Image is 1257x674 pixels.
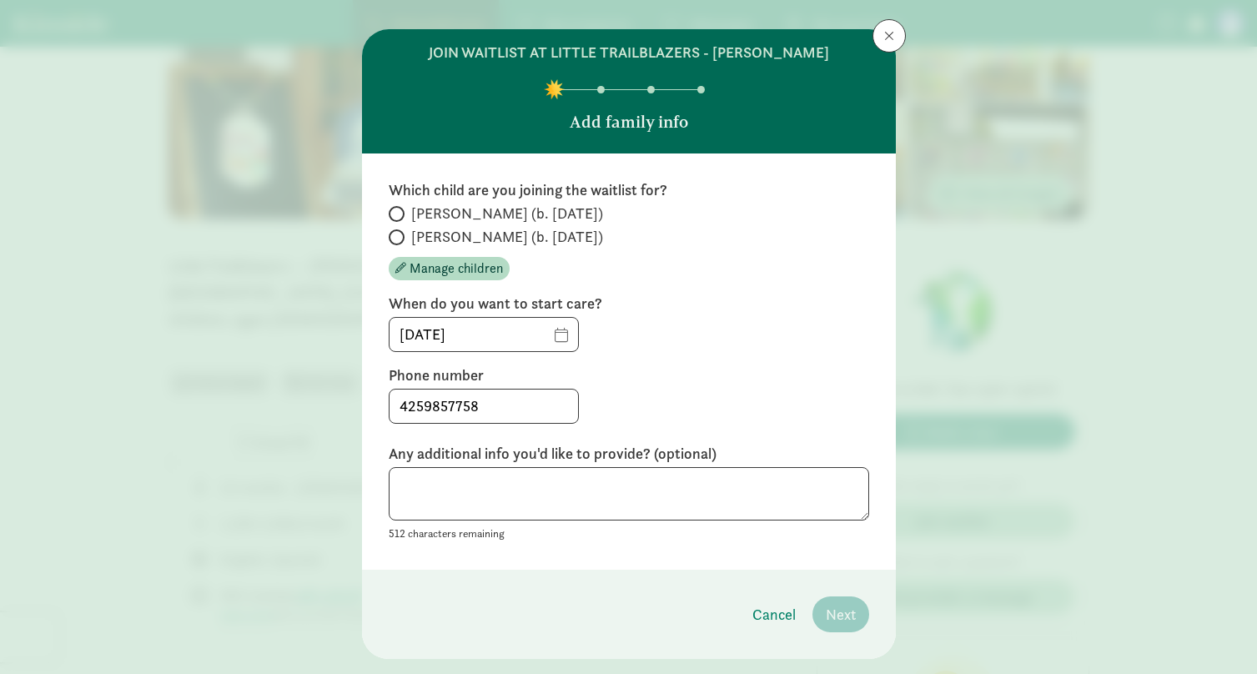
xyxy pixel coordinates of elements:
[389,180,869,200] label: Which child are you joining the waitlist for?
[411,227,603,247] span: [PERSON_NAME] (b. [DATE])
[752,603,796,626] span: Cancel
[429,43,829,63] h6: join waitlist at Little Trailblazers - [PERSON_NAME]
[389,444,869,464] label: Any additional info you'd like to provide? (optional)
[410,259,503,279] span: Manage children
[411,204,603,224] span: [PERSON_NAME] (b. [DATE])
[389,526,505,541] small: 512 characters remaining
[812,596,869,632] button: Next
[389,257,510,280] button: Manage children
[389,294,869,314] label: When do you want to start care?
[739,596,809,632] button: Cancel
[826,603,856,626] span: Next
[389,365,869,385] label: Phone number
[390,390,578,423] input: 5555555555
[570,110,688,133] p: Add family info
